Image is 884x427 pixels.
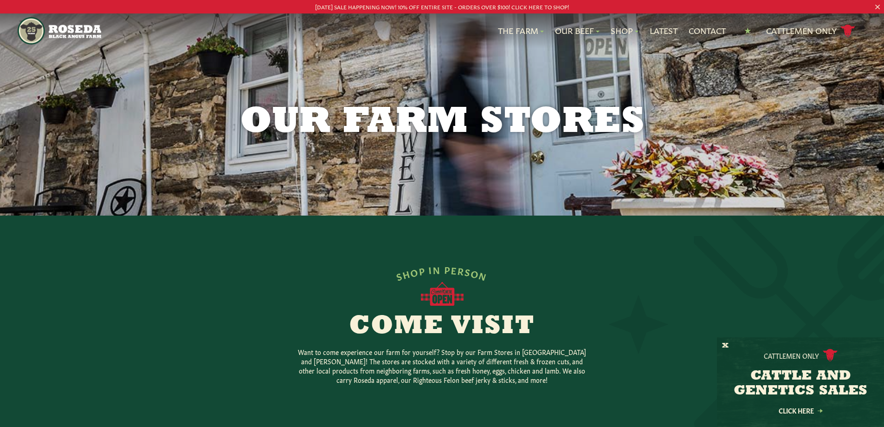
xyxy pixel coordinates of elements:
span: N [432,264,441,275]
span: N [478,269,489,282]
button: X [722,341,729,351]
img: https://roseda.com/wp-content/uploads/2021/05/roseda-25-header.png [18,17,101,45]
div: SHOP IN PERSON [395,264,489,282]
span: P [444,264,451,275]
a: Shop [611,25,639,37]
a: Our Beef [555,25,600,37]
p: [DATE] SALE HAPPENING NOW! 10% OFF ENTIRE SITE - ORDERS OVER $100! CLICK HERE TO SHOP! [44,2,840,12]
p: Cattlemen Only [764,351,819,360]
span: O [410,266,420,277]
span: P [418,265,426,276]
p: Want to come experience our farm for yourself? Stop by our Farm Stores in [GEOGRAPHIC_DATA] and [... [294,347,591,384]
a: Click Here [759,407,842,414]
span: E [451,264,458,275]
h3: CATTLE AND GENETICS SALES [729,369,872,399]
span: O [470,267,481,279]
h1: Our Farm Stores [205,104,680,141]
span: R [457,265,465,276]
a: Contact [689,25,726,37]
img: cattle-icon.svg [823,349,838,361]
h2: Come Visit [264,314,620,340]
a: The Farm [498,25,544,37]
span: S [395,270,404,282]
span: I [428,264,433,275]
a: Cattlemen Only [766,23,855,39]
a: Latest [650,25,678,37]
nav: Main Navigation [18,13,866,48]
span: S [464,266,472,277]
span: H [401,268,412,280]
